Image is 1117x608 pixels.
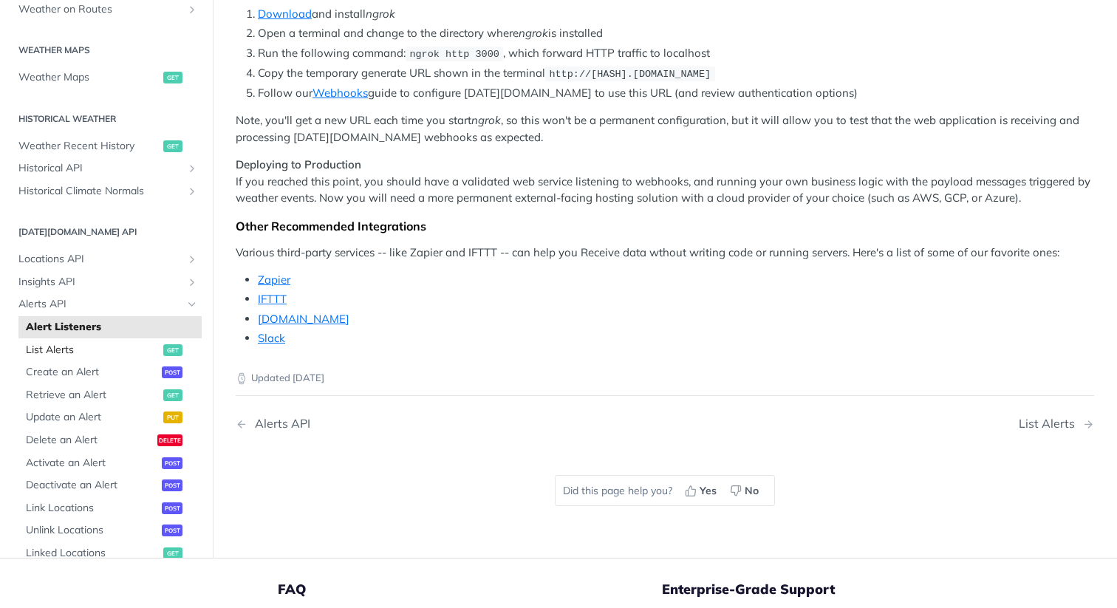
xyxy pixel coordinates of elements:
span: Locations API [18,252,182,267]
a: Weather Recent Historyget [11,135,202,157]
span: Historical Climate Normals [18,184,182,199]
span: Activate an Alert [26,456,158,471]
span: Weather Maps [18,70,160,85]
span: No [745,483,759,499]
h5: FAQ [278,581,662,598]
em: ngrok [471,113,501,127]
a: Download [258,7,312,21]
a: Alerts APIHide subpages for Alerts API [11,294,202,316]
span: post [162,366,182,378]
p: Updated [DATE] [236,371,1094,386]
button: No [725,479,767,502]
span: Unlink Locations [26,524,158,539]
a: IFTTT [258,292,287,306]
button: Hide subpages for Alerts API [186,299,198,311]
li: Follow our guide to configure [DATE][DOMAIN_NAME] to use this URL (and review authentication opti... [258,85,1094,102]
a: Retrieve an Alertget [18,384,202,406]
span: get [163,72,182,83]
span: Alert Listeners [26,320,198,335]
a: Historical Climate NormalsShow subpages for Historical Climate Normals [11,180,202,202]
a: [DOMAIN_NAME] [258,312,349,326]
button: Show subpages for Locations API [186,253,198,265]
a: Delete an Alertdelete [18,429,202,451]
span: delete [157,434,182,446]
p: Note, you'll get a new URL each time you start , so this won't be a permanent configuration, but ... [236,112,1094,146]
div: Did this page help you? [555,475,775,506]
button: Show subpages for Historical API [186,163,198,174]
button: Yes [680,479,725,502]
li: Copy the temporary generate URL shown in the terminal [258,65,1094,82]
span: Update an Alert [26,411,160,426]
a: Link Locationspost [18,497,202,519]
span: Weather on Routes [18,2,182,17]
span: Linked Locations [26,546,160,561]
li: and install [258,6,1094,23]
a: Alert Listeners [18,316,202,338]
a: Webhooks [312,86,368,100]
button: Show subpages for Historical Climate Normals [186,185,198,197]
h2: Weather Maps [11,44,202,57]
a: Create an Alertpost [18,361,202,383]
a: Previous Page: Alerts API [236,417,604,431]
span: post [162,479,182,491]
li: Open a terminal and change to the directory where is installed [258,25,1094,42]
a: Update an Alertput [18,407,202,429]
em: ngrok [519,26,548,40]
h2: Historical Weather [11,112,202,126]
span: Yes [700,483,717,499]
li: Run the following command: , which forward HTTP traffic to localhost [258,45,1094,62]
a: Unlink Locationspost [18,520,202,542]
span: get [163,140,182,152]
h5: Enterprise-Grade Support [662,581,1008,598]
a: Activate an Alertpost [18,452,202,474]
strong: Deploying to Production [236,157,361,171]
div: List Alerts [1019,417,1082,431]
a: Historical APIShow subpages for Historical API [11,157,202,180]
span: get [163,344,182,356]
div: Alerts API [247,417,310,431]
a: Next Page: List Alerts [1019,417,1094,431]
span: Weather Recent History [18,139,160,154]
span: Historical API [18,161,182,176]
span: get [163,547,182,559]
span: List Alerts [26,343,160,358]
span: post [162,525,182,537]
a: Insights APIShow subpages for Insights API [11,271,202,293]
span: http://[HASH].[DOMAIN_NAME] [549,69,711,80]
h2: [DATE][DOMAIN_NAME] API [11,225,202,239]
span: post [162,502,182,514]
span: Insights API [18,275,182,290]
span: get [163,389,182,401]
a: Slack [258,331,285,345]
span: Link Locations [26,501,158,516]
span: Delete an Alert [26,433,154,448]
em: ngrok [366,7,395,21]
nav: Pagination Controls [236,402,1094,445]
span: Alerts API [18,298,182,312]
span: Deactivate an Alert [26,478,158,493]
span: Retrieve an Alert [26,388,160,403]
p: If you reached this point, you should have a validated web service listening to webhooks, and run... [236,157,1094,207]
a: List Alertsget [18,339,202,361]
a: Deactivate an Alertpost [18,474,202,496]
p: Various third-party services -- like Zapier and IFTTT -- can help you Receive data wthout writing... [236,245,1094,262]
button: Show subpages for Insights API [186,276,198,288]
span: ngrok http 3000 [409,49,499,60]
button: Show subpages for Weather on Routes [186,4,198,16]
div: Other Recommended Integrations [236,219,1094,233]
a: Locations APIShow subpages for Locations API [11,248,202,270]
span: post [162,457,182,469]
span: put [163,412,182,424]
a: Weather Mapsget [11,66,202,89]
a: Linked Locationsget [18,542,202,564]
span: Create an Alert [26,365,158,380]
a: Zapier [258,273,290,287]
